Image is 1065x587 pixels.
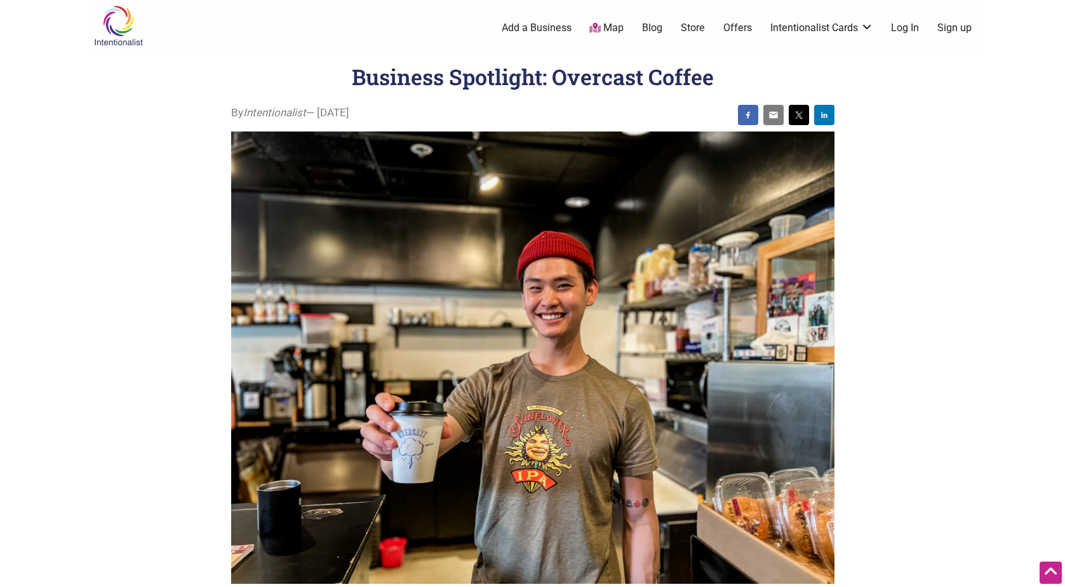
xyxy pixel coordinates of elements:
a: Intentionalist Cards [770,21,873,35]
img: linkedin sharing button [819,110,829,120]
img: email sharing button [768,110,779,120]
a: Store [681,21,705,35]
a: Add a Business [502,21,572,35]
img: twitter sharing button [794,110,804,120]
img: Business Spotlight: Overcast Coffee [231,132,834,584]
img: Intentionalist [88,5,149,46]
div: Scroll Back to Top [1040,562,1062,584]
a: Sign up [937,21,972,35]
a: Map [589,21,624,36]
h1: Business Spotlight: Overcast Coffee [352,62,714,91]
a: Blog [642,21,662,35]
i: Intentionalist [243,106,306,119]
span: By — [DATE] [231,105,349,121]
a: Log In [891,21,919,35]
a: Offers [723,21,752,35]
img: facebook sharing button [743,110,753,120]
